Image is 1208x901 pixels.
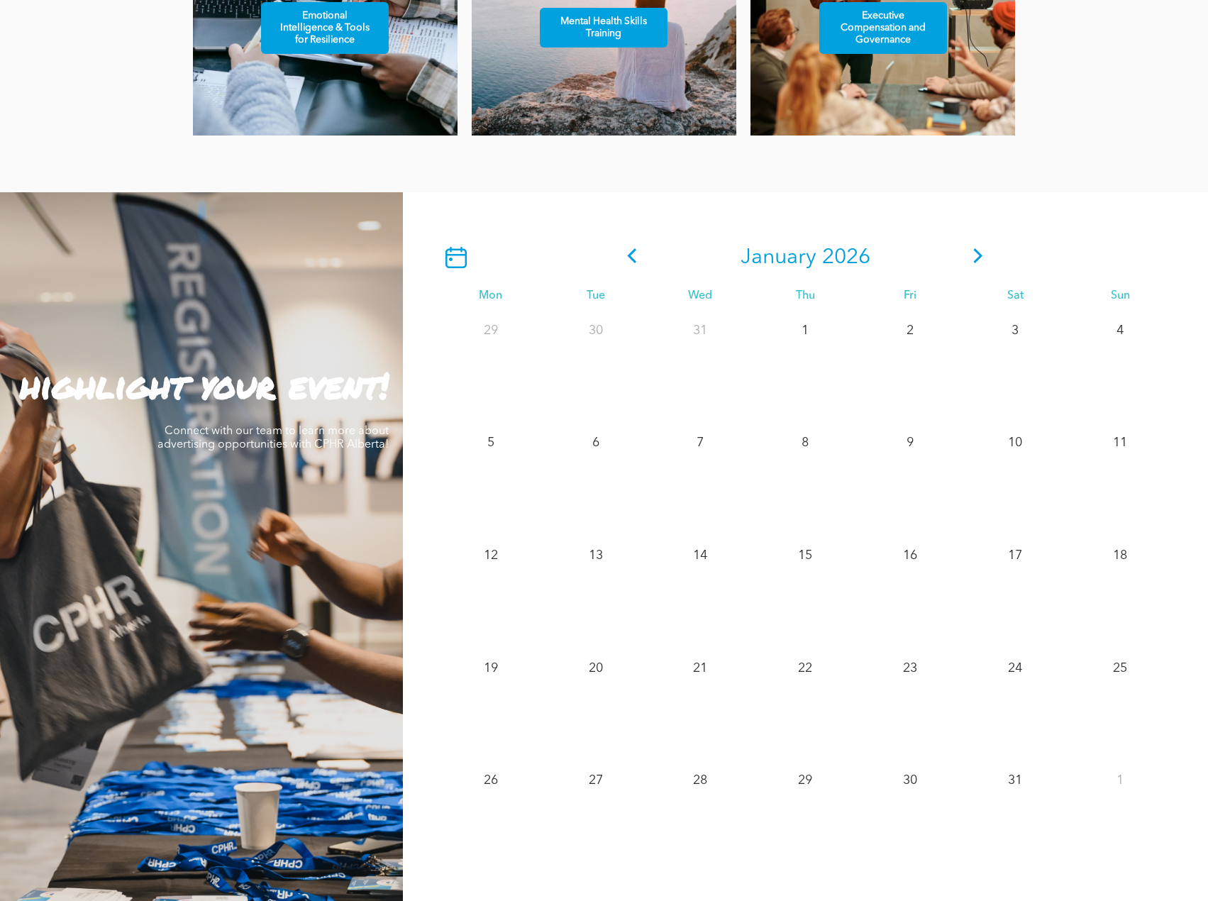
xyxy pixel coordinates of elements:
[687,543,713,568] p: 14
[542,9,665,47] span: Mental Health Skills Training
[478,543,504,568] p: 12
[687,430,713,455] p: 7
[157,426,389,450] span: Connect with our team to learn more about advertising opportunities with CPHR Alberta!
[792,543,818,568] p: 15
[1002,768,1028,793] p: 31
[687,656,713,681] p: 21
[897,656,923,681] p: 23
[1107,430,1133,455] p: 11
[822,247,870,268] span: 2026
[753,289,858,303] div: Thu
[583,430,609,455] p: 6
[897,768,923,793] p: 30
[1107,656,1133,681] p: 25
[792,430,818,455] p: 8
[792,318,818,343] p: 1
[540,8,667,48] a: Mental Health Skills Training
[583,318,609,343] p: 30
[438,289,543,303] div: Mon
[1002,656,1028,681] p: 24
[478,768,504,793] p: 26
[1068,289,1173,303] div: Sun
[1107,318,1133,343] p: 4
[543,289,648,303] div: Tue
[858,289,963,303] div: Fri
[1002,430,1028,455] p: 10
[897,430,923,455] p: 9
[1002,543,1028,568] p: 17
[741,247,816,268] span: January
[963,289,1068,303] div: Sat
[687,318,713,343] p: 31
[897,318,923,343] p: 2
[478,318,504,343] p: 29
[478,430,504,455] p: 5
[261,2,389,54] a: Emotional Intelligence & Tools for Resilience
[478,656,504,681] p: 19
[897,543,923,568] p: 16
[1107,768,1133,793] p: 1
[583,656,609,681] p: 20
[583,768,609,793] p: 27
[20,360,389,410] strong: highlight your event!
[687,768,713,793] p: 28
[821,3,945,53] span: Executive Compensation and Governance
[792,656,818,681] p: 22
[648,289,753,303] div: Wed
[792,768,818,793] p: 29
[583,543,609,568] p: 13
[1002,318,1028,343] p: 3
[819,2,947,54] a: Executive Compensation and Governance
[263,3,387,53] span: Emotional Intelligence & Tools for Resilience
[1107,543,1133,568] p: 18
